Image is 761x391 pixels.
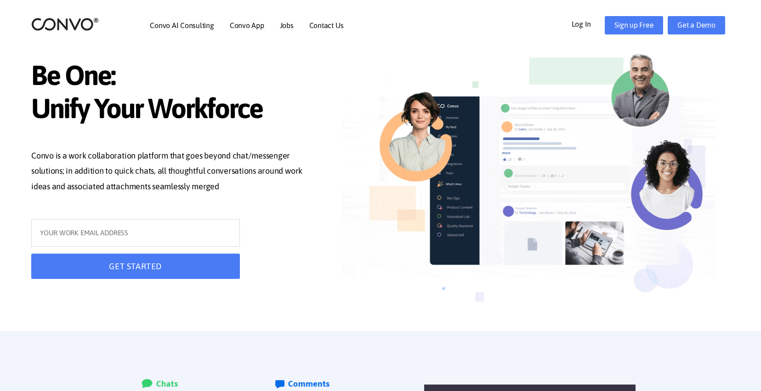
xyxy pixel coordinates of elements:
[31,148,314,197] p: Convo is a work collaboration platform that goes beyond chat/messenger solutions; in addition to ...
[31,254,240,279] button: GET STARTED
[309,22,344,29] a: Contact Us
[31,17,99,31] img: logo_2.png
[342,41,716,331] img: image_not_found
[668,16,725,34] a: Get a Demo
[31,59,314,94] span: Be One:
[150,22,214,29] a: Convo AI Consulting
[605,16,663,34] a: Sign up Free
[31,219,240,247] input: YOUR WORK EMAIL ADDRESS
[230,22,264,29] a: Convo App
[31,92,314,127] span: Unify Your Workforce
[572,16,605,31] a: Log In
[280,22,294,29] a: Jobs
